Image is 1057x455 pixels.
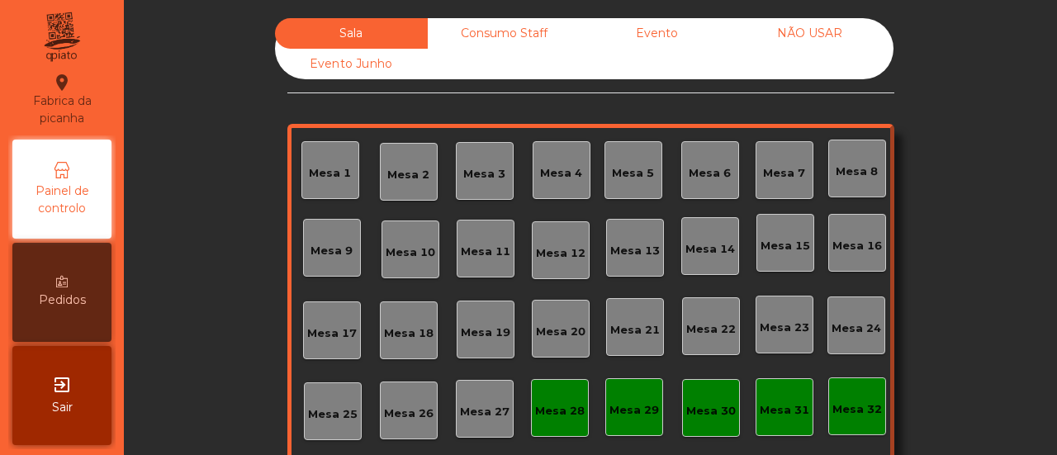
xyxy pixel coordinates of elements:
[52,375,72,395] i: exit_to_app
[610,243,660,259] div: Mesa 13
[581,18,733,49] div: Evento
[535,403,585,419] div: Mesa 28
[763,165,805,182] div: Mesa 7
[309,165,351,182] div: Mesa 1
[13,73,111,127] div: Fabrica da picanha
[836,164,878,180] div: Mesa 8
[461,325,510,341] div: Mesa 19
[610,322,660,339] div: Mesa 21
[307,325,357,342] div: Mesa 17
[384,405,434,422] div: Mesa 26
[463,166,505,182] div: Mesa 3
[308,406,358,423] div: Mesa 25
[387,167,429,183] div: Mesa 2
[832,401,882,418] div: Mesa 32
[609,402,659,419] div: Mesa 29
[685,241,735,258] div: Mesa 14
[275,18,428,49] div: Sala
[540,165,582,182] div: Mesa 4
[612,165,654,182] div: Mesa 5
[428,18,581,49] div: Consumo Staff
[52,73,72,92] i: location_on
[760,320,809,336] div: Mesa 23
[536,324,585,340] div: Mesa 20
[386,244,435,261] div: Mesa 10
[460,404,510,420] div: Mesa 27
[689,165,731,182] div: Mesa 6
[275,49,428,79] div: Evento Junho
[461,244,510,260] div: Mesa 11
[17,182,107,217] span: Painel de controlo
[832,238,882,254] div: Mesa 16
[733,18,886,49] div: NÃO USAR
[310,243,353,259] div: Mesa 9
[52,399,73,416] span: Sair
[384,325,434,342] div: Mesa 18
[832,320,881,337] div: Mesa 24
[686,403,736,419] div: Mesa 30
[761,238,810,254] div: Mesa 15
[760,402,809,419] div: Mesa 31
[41,8,82,66] img: qpiato
[536,245,585,262] div: Mesa 12
[686,321,736,338] div: Mesa 22
[39,291,86,309] span: Pedidos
